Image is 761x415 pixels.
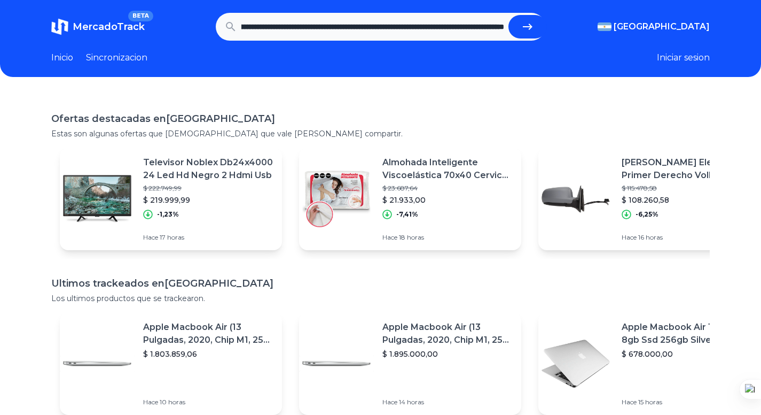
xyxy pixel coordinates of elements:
[382,349,513,359] p: $ 1.895.000,00
[396,210,418,219] p: -7,41%
[86,51,147,64] a: Sincronizacion
[299,312,521,415] a: Featured imageApple Macbook Air (13 Pulgadas, 2020, Chip M1, 256 Gb De Ssd, 8 Gb De Ram) - Plata$...
[73,21,145,33] span: MercadoTrack
[60,148,282,250] a: Featured imageTelevisor Noblex Db24x4000 24 Led Hd Negro 2 Hdmi Usb$ 222.749,99$ 219.999,99-1,23%...
[622,184,752,193] p: $ 115.478,58
[538,162,613,236] img: Featured image
[299,148,521,250] a: Featured imageAlmohada Inteligente Viscoelástica 70x40 Cervical Con Funda$ 23.687,64$ 21.933,00-7...
[60,312,282,415] a: Featured imageApple Macbook Air (13 Pulgadas, 2020, Chip M1, 256 Gb De Ssd, 8 Gb De Ram) - Plata$...
[51,293,710,304] p: Los ultimos productos que se trackearon.
[622,349,752,359] p: $ 678.000,00
[382,321,513,347] p: Apple Macbook Air (13 Pulgadas, 2020, Chip M1, 256 Gb De Ssd, 8 Gb De Ram) - Plata
[143,349,273,359] p: $ 1.803.859,06
[598,22,611,31] img: Argentina
[299,326,374,401] img: Featured image
[622,321,752,347] p: Apple Macbook Air 13 Core I5 8gb Ssd 256gb Silver
[51,111,710,126] h1: Ofertas destacadas en [GEOGRAPHIC_DATA]
[157,210,179,219] p: -1,23%
[382,184,513,193] p: $ 23.687,64
[51,128,710,139] p: Estas son algunas ofertas que [DEMOGRAPHIC_DATA] que vale [PERSON_NAME] compartir.
[657,51,710,64] button: Iniciar sesion
[538,326,613,401] img: Featured image
[60,326,135,401] img: Featured image
[51,276,710,291] h1: Ultimos trackeados en [GEOGRAPHIC_DATA]
[614,20,710,33] span: [GEOGRAPHIC_DATA]
[128,11,153,21] span: BETA
[622,195,752,205] p: $ 108.260,58
[622,156,752,182] p: [PERSON_NAME] Electrico Primer Derecho Volkswagen Passat B5 98/06.
[538,312,760,415] a: Featured imageApple Macbook Air 13 Core I5 8gb Ssd 256gb Silver$ 678.000,00Hace 15 horas
[622,233,752,242] p: Hace 16 horas
[598,20,710,33] button: [GEOGRAPHIC_DATA]
[143,195,273,205] p: $ 219.999,99
[143,184,273,193] p: $ 222.749,99
[143,156,273,182] p: Televisor Noblex Db24x4000 24 Led Hd Negro 2 Hdmi Usb
[382,398,513,406] p: Hace 14 horas
[538,148,760,250] a: Featured image[PERSON_NAME] Electrico Primer Derecho Volkswagen Passat B5 98/06.$ 115.478,58$ 108...
[51,51,73,64] a: Inicio
[51,18,68,35] img: MercadoTrack
[299,162,374,236] img: Featured image
[143,398,273,406] p: Hace 10 horas
[143,321,273,347] p: Apple Macbook Air (13 Pulgadas, 2020, Chip M1, 256 Gb De Ssd, 8 Gb De Ram) - Plata
[51,18,145,35] a: MercadoTrackBETA
[382,233,513,242] p: Hace 18 horas
[636,210,658,219] p: -6,25%
[60,162,135,236] img: Featured image
[143,233,273,242] p: Hace 17 horas
[382,195,513,205] p: $ 21.933,00
[382,156,513,182] p: Almohada Inteligente Viscoelástica 70x40 Cervical Con Funda
[622,398,752,406] p: Hace 15 horas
